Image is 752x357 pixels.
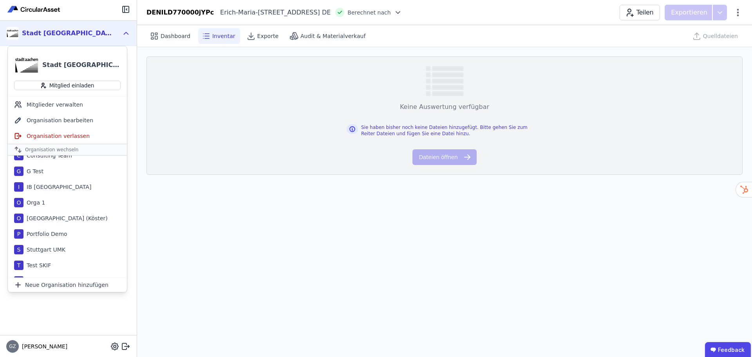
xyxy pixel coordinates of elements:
span: GZ [9,344,16,349]
div: Mitglieder verwalten [8,97,127,112]
span: Berechnet nach [347,9,390,16]
button: Dateien öffnen [412,149,476,165]
div: S [14,245,23,254]
div: O [14,214,23,223]
div: Portfolio Demo [23,230,67,238]
div: T [14,276,23,286]
div: IB [GEOGRAPHIC_DATA] [23,183,91,191]
span: Neue Organisation hinzufügen [25,281,108,289]
span: Audit & Materialverkauf [300,32,365,40]
div: Keine Auswertung verfügbar [400,102,489,112]
div: Orga 1 [23,199,45,207]
span: Exporte [257,32,278,40]
p: Exportieren [671,8,709,17]
div: Sie haben bisher noch keine Dateien hinzugefügt. Bitte gehen Sie zum Reiter Dateien und fügen Sie... [361,124,542,137]
img: Stadt Aachen Gebäudemanagement [14,53,39,78]
span: Inventar [212,32,235,40]
div: [GEOGRAPHIC_DATA] (Köster) [23,214,108,222]
div: I [14,182,23,192]
button: Teilen [620,5,660,20]
div: O [14,198,23,207]
div: Stadt [GEOGRAPHIC_DATA] Gebäudemanagement [22,29,112,38]
div: Organisation wechseln [8,144,127,156]
div: DENILD770000jYPc [146,8,214,17]
div: Erich-Maria-[STREET_ADDRESS] DE [214,8,331,17]
span: [PERSON_NAME] [19,343,67,350]
div: Consulting Team [23,152,72,159]
img: empty-state [426,66,464,96]
div: G [14,167,23,176]
div: P [14,229,23,239]
div: Test_G2 [23,277,48,285]
span: Dashboard [161,32,190,40]
div: C [14,151,23,160]
div: Stadt [GEOGRAPHIC_DATA] Gebäudemanagement [42,60,121,70]
button: Mitglied einladen [14,81,121,90]
div: Stuttgart UMK [23,246,65,254]
div: Organisation bearbeiten [8,112,127,128]
img: Stadt Aachen Gebäudemanagement [6,27,19,40]
div: Organisation verlassen [8,128,127,144]
div: Test SKIF [23,261,51,269]
div: G Test [23,167,43,175]
img: Concular [6,5,62,14]
div: T [14,261,23,270]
